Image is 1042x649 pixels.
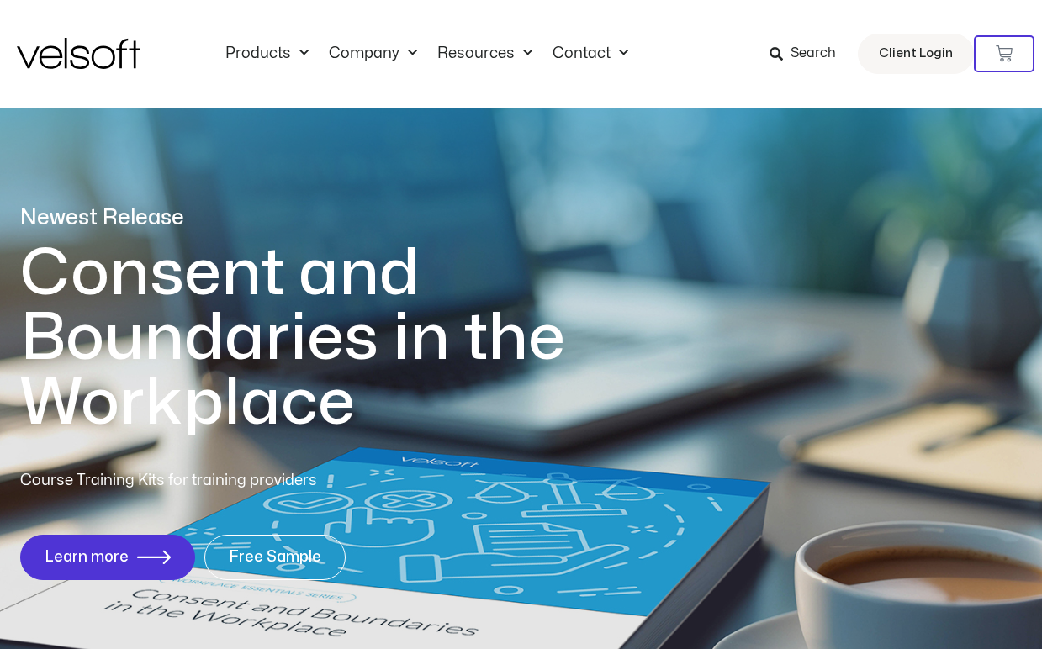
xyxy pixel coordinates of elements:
img: Velsoft Training Materials [17,38,140,69]
span: Client Login [879,43,953,65]
span: Free Sample [229,549,321,566]
a: Free Sample [204,535,346,580]
h1: Consent and Boundaries in the Workplace [20,241,634,435]
span: Learn more [45,549,129,566]
span: Search [791,43,836,65]
a: ProductsMenu Toggle [215,45,319,63]
a: Learn more [20,535,195,580]
a: ContactMenu Toggle [542,45,638,63]
a: Client Login [858,34,974,74]
p: Course Training Kits for training providers [20,469,439,493]
p: Newest Release [20,203,634,233]
a: ResourcesMenu Toggle [427,45,542,63]
a: CompanyMenu Toggle [319,45,427,63]
a: Search [770,40,848,68]
nav: Menu [215,45,638,63]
